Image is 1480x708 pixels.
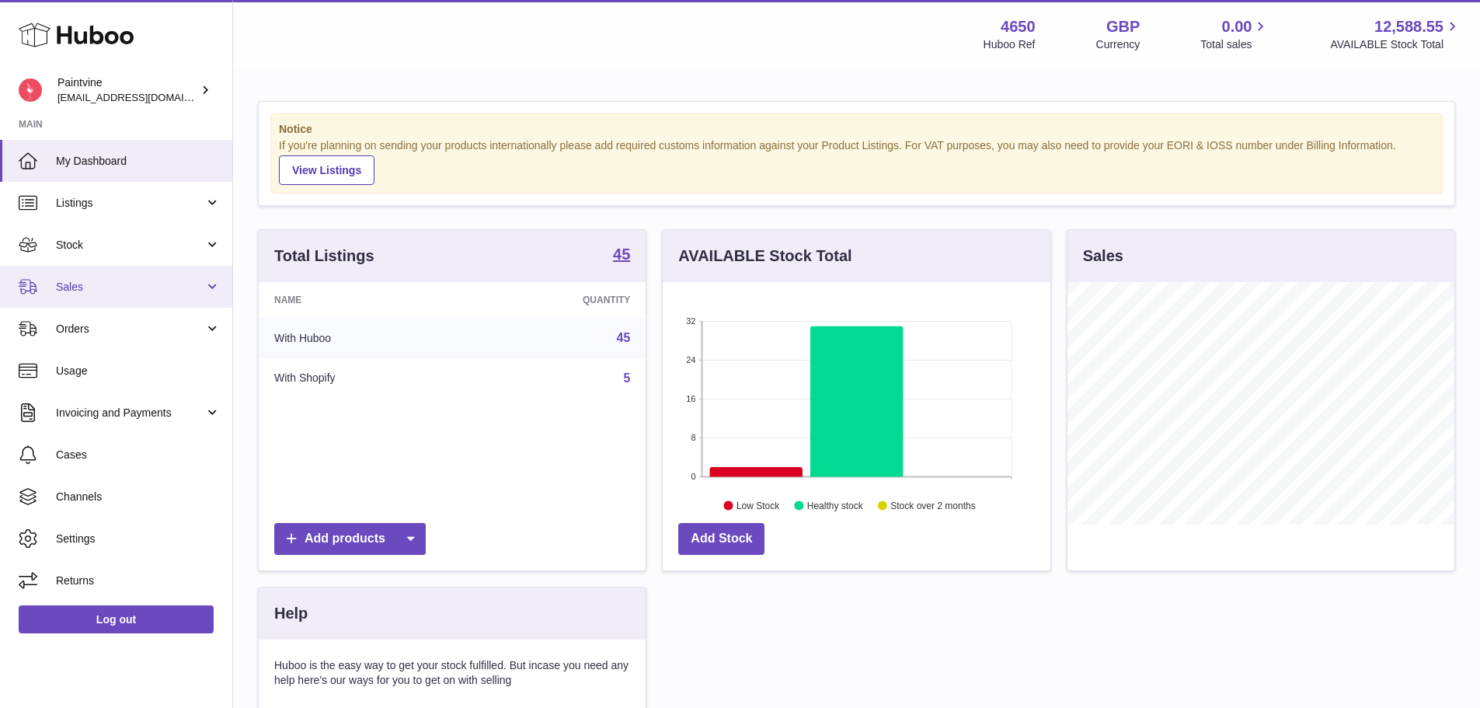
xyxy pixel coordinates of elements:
[56,196,204,211] span: Listings
[1001,16,1036,37] strong: 4650
[1330,16,1461,52] a: 12,588.55 AVAILABLE Stock Total
[678,523,764,555] a: Add Stock
[678,246,851,267] h3: AVAILABLE Stock Total
[19,78,42,102] img: euan@paintvine.co.uk
[259,282,468,318] th: Name
[617,331,631,344] a: 45
[691,433,696,442] text: 8
[1330,37,1461,52] span: AVAILABLE Stock Total
[1200,16,1269,52] a: 0.00 Total sales
[56,280,204,295] span: Sales
[274,603,308,624] h3: Help
[19,605,214,633] a: Log out
[737,500,780,511] text: Low Stock
[259,318,468,358] td: With Huboo
[891,500,976,511] text: Stock over 2 months
[1106,16,1140,37] strong: GBP
[279,122,1434,137] strong: Notice
[56,154,221,169] span: My Dashboard
[56,322,204,337] span: Orders
[279,138,1434,185] div: If you're planning on sending your products internationally please add required customs informati...
[1083,246,1123,267] h3: Sales
[56,406,204,420] span: Invoicing and Payments
[807,500,864,511] text: Healthy stock
[687,394,696,403] text: 16
[468,282,646,318] th: Quantity
[279,155,374,185] a: View Listings
[274,246,374,267] h3: Total Listings
[613,246,630,265] a: 45
[691,472,696,481] text: 0
[56,364,221,378] span: Usage
[56,238,204,253] span: Stock
[56,532,221,546] span: Settings
[1374,16,1443,37] span: 12,588.55
[687,355,696,364] text: 24
[56,490,221,504] span: Channels
[623,371,630,385] a: 5
[274,523,426,555] a: Add products
[1200,37,1269,52] span: Total sales
[984,37,1036,52] div: Huboo Ref
[56,448,221,462] span: Cases
[687,316,696,326] text: 32
[613,246,630,262] strong: 45
[57,91,228,103] span: [EMAIL_ADDRESS][DOMAIN_NAME]
[274,658,630,688] p: Huboo is the easy way to get your stock fulfilled. But incase you need any help here's our ways f...
[56,574,221,588] span: Returns
[1096,37,1140,52] div: Currency
[57,75,197,105] div: Paintvine
[259,358,468,399] td: With Shopify
[1222,16,1252,37] span: 0.00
